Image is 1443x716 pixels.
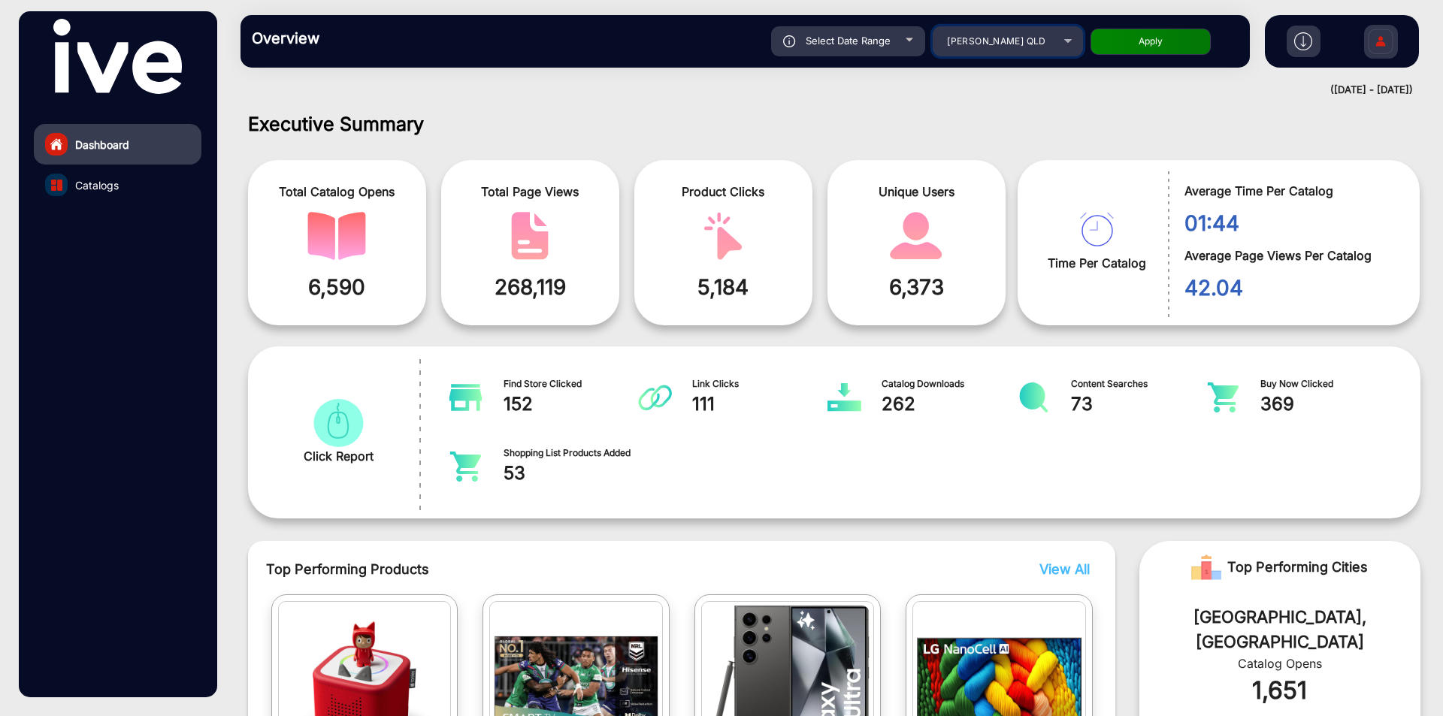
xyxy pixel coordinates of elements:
[1184,182,1397,200] span: Average Time Per Catalog
[887,212,945,260] img: catalog
[252,29,462,47] h3: Overview
[504,446,640,460] span: Shopping List Products Added
[504,391,640,418] span: 152
[1191,552,1221,582] img: Rank image
[646,183,801,201] span: Product Clicks
[1162,672,1398,708] div: 1,651
[692,391,828,418] span: 111
[449,452,483,482] img: catalog
[1039,561,1090,577] span: View All
[248,113,1420,135] h1: Executive Summary
[638,382,672,412] img: catalog
[827,382,861,412] img: catalog
[1162,654,1398,672] div: Catalog Opens
[53,19,181,94] img: vmg-logo
[51,180,62,191] img: catalog
[452,271,608,303] span: 268,119
[1071,391,1207,418] span: 73
[449,382,483,412] img: catalog
[783,35,796,47] img: icon
[1071,377,1207,391] span: Content Searches
[309,399,368,447] img: catalog
[1206,382,1240,412] img: catalog
[75,137,129,153] span: Dashboard
[504,377,640,391] span: Find Store Clicked
[50,137,63,151] img: home
[1294,32,1312,50] img: h2download.svg
[806,35,891,47] span: Select Date Range
[259,271,415,303] span: 6,590
[304,447,374,465] span: Click Report
[1365,17,1396,70] img: Sign%20Up.svg
[1184,246,1397,264] span: Average Page Views Per Catalog
[259,183,415,201] span: Total Catalog Opens
[75,177,119,193] span: Catalogs
[947,35,1045,47] span: [PERSON_NAME] QLD
[1091,29,1211,55] button: Apply
[1017,382,1051,412] img: catalog
[1260,391,1396,418] span: 369
[225,83,1413,98] div: ([DATE] - [DATE])
[266,559,900,579] span: Top Performing Products
[1184,272,1397,304] span: 42.04
[882,377,1018,391] span: Catalog Downloads
[504,460,640,487] span: 53
[1227,552,1368,582] span: Top Performing Cities
[646,271,801,303] span: 5,184
[1080,213,1114,246] img: catalog
[501,212,559,260] img: catalog
[692,377,828,391] span: Link Clicks
[452,183,608,201] span: Total Page Views
[839,271,994,303] span: 6,373
[694,212,752,260] img: catalog
[307,212,366,260] img: catalog
[1184,207,1397,239] span: 01:44
[839,183,994,201] span: Unique Users
[1036,559,1086,579] button: View All
[1162,605,1398,654] div: [GEOGRAPHIC_DATA], [GEOGRAPHIC_DATA]
[34,165,201,205] a: Catalogs
[882,391,1018,418] span: 262
[1260,377,1396,391] span: Buy Now Clicked
[34,124,201,165] a: Dashboard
